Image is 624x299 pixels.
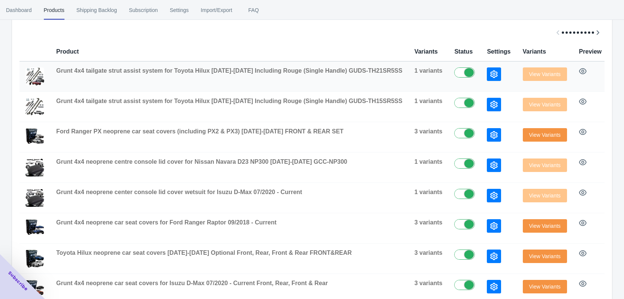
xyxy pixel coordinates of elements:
[523,219,567,233] button: View Variants
[579,48,602,55] span: Preview
[244,0,263,20] span: FAQ
[415,48,438,55] span: Variants
[415,98,443,104] span: 1 variants
[487,48,510,55] span: Settings
[25,250,44,268] img: GSC-TH15F.full.jpg
[415,67,443,74] span: 1 variants
[56,158,347,165] span: Grunt 4x4 neoprene centre console lid cover for Nissan Navara D23 NP300 [DATE]-[DATE] GCC-NP300
[415,219,443,226] span: 3 variants
[56,48,79,55] span: Product
[201,0,232,20] span: Import/Export
[6,0,32,20] span: Dashboard
[529,132,561,138] span: View Variants
[56,189,302,195] span: Grunt 4x4 neoprene center console lid cover wetsuit for Isuzu D-Max 07/2020 - Current
[523,48,546,55] span: Variants
[415,189,443,195] span: 1 variants
[170,0,189,20] span: Settings
[415,128,443,135] span: 3 variants
[7,270,29,292] span: Subscribe
[415,280,443,286] span: 3 variants
[591,26,605,39] button: Scroll table right one column
[76,0,117,20] span: Shipping Backlog
[529,284,561,290] span: View Variants
[56,219,277,226] span: Grunt 4x4 neoprene car seat covers for Ford Ranger Raptor 09/2018 - Current
[25,189,44,207] img: GCC-dmax2.jpg
[56,128,344,135] span: Ford Ranger PX neoprene car seat covers (including PX2 & PX3) [DATE]-[DATE] FRONT & REAR SET
[56,280,328,286] span: Grunt 4x4 neoprene car seat covers for Isuzu D-Max 07/2020 - Current Front, Rear, Front & Rear
[25,158,44,176] img: GCC-NP300.jpg
[415,158,443,165] span: 1 variants
[529,223,561,229] span: View Variants
[25,128,44,146] img: SEAT_COVERS_RANGER...jpg
[129,0,158,20] span: Subscription
[25,219,44,237] img: SEATCOVERSRAPTOR.jpg
[523,250,567,263] button: View Variants
[25,98,44,116] img: GUDS-TH15SR5SS.full.jpg
[56,67,403,74] span: Grunt 4x4 tailgate strut assist system for Toyota Hilux [DATE]-[DATE] Including Rouge (Single Han...
[44,0,64,20] span: Products
[523,280,567,293] button: View Variants
[56,250,352,256] span: Toyota Hilux neoprene car seat covers [DATE]-[DATE] Optional Front, Rear, Front & Rear FRONT&REAR
[454,48,473,55] span: Status
[56,98,403,104] span: Grunt 4x4 tailgate strut assist system for Toyota Hilux [DATE]-[DATE] Including Rouge (Single Han...
[529,253,561,259] span: View Variants
[523,128,567,142] button: View Variants
[415,250,443,256] span: 3 variants
[25,67,44,85] img: G_1080x1080px.jpg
